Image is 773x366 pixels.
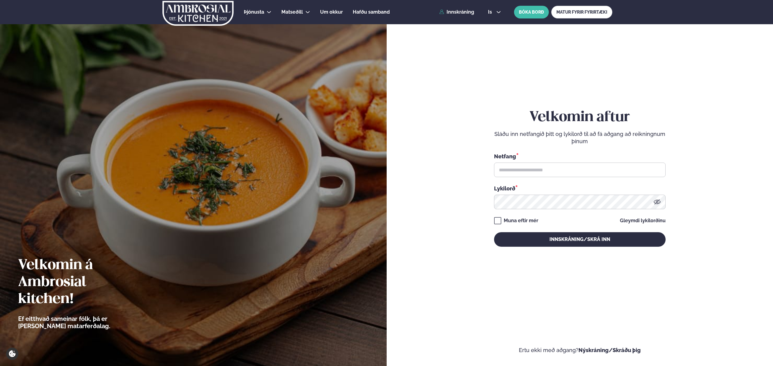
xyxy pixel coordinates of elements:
[551,6,612,18] a: MATUR FYRIR FYRIRTÆKI
[494,152,666,160] div: Netfang
[494,232,666,247] button: Innskráning/Skrá inn
[244,8,264,16] a: Þjónusta
[514,6,549,18] button: BÓKA BORÐ
[488,10,494,15] span: is
[18,315,144,330] p: Ef eitthvað sameinar fólk, þá er [PERSON_NAME] matarferðalag.
[244,9,264,15] span: Þjónusta
[353,8,390,16] a: Hafðu samband
[320,9,343,15] span: Um okkur
[620,218,666,223] a: Gleymdi lykilorðinu
[494,130,666,145] p: Sláðu inn netfangið þitt og lykilorð til að fá aðgang að reikningnum þínum
[578,347,641,353] a: Nýskráning/Skráðu þig
[483,10,506,15] button: is
[281,8,303,16] a: Matseðill
[281,9,303,15] span: Matseðill
[18,257,144,308] h2: Velkomin á Ambrosial kitchen!
[405,347,755,354] p: Ertu ekki með aðgang?
[6,348,18,360] a: Cookie settings
[353,9,390,15] span: Hafðu samband
[494,184,666,192] div: Lykilorð
[162,1,234,26] img: logo
[439,9,474,15] a: Innskráning
[320,8,343,16] a: Um okkur
[494,109,666,126] h2: Velkomin aftur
